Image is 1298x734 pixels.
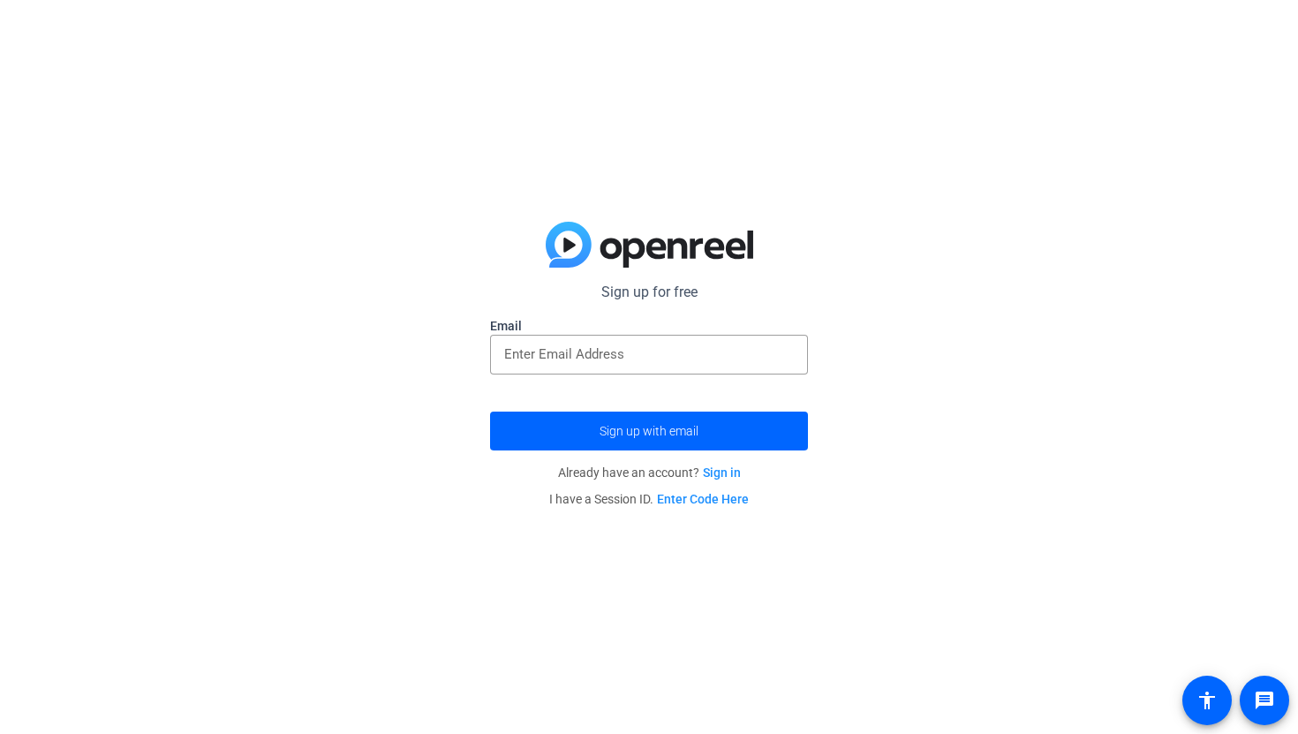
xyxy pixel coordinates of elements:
img: blue-gradient.svg [546,222,753,268]
button: Sign up with email [490,412,808,450]
mat-icon: accessibility [1196,690,1218,711]
span: Already have an account? [558,465,741,480]
a: Enter Code Here [657,492,749,506]
input: Enter Email Address [504,344,794,365]
mat-icon: message [1254,690,1275,711]
span: I have a Session ID. [549,492,749,506]
a: Sign in [703,465,741,480]
p: Sign up for free [490,282,808,303]
label: Email [490,317,808,335]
